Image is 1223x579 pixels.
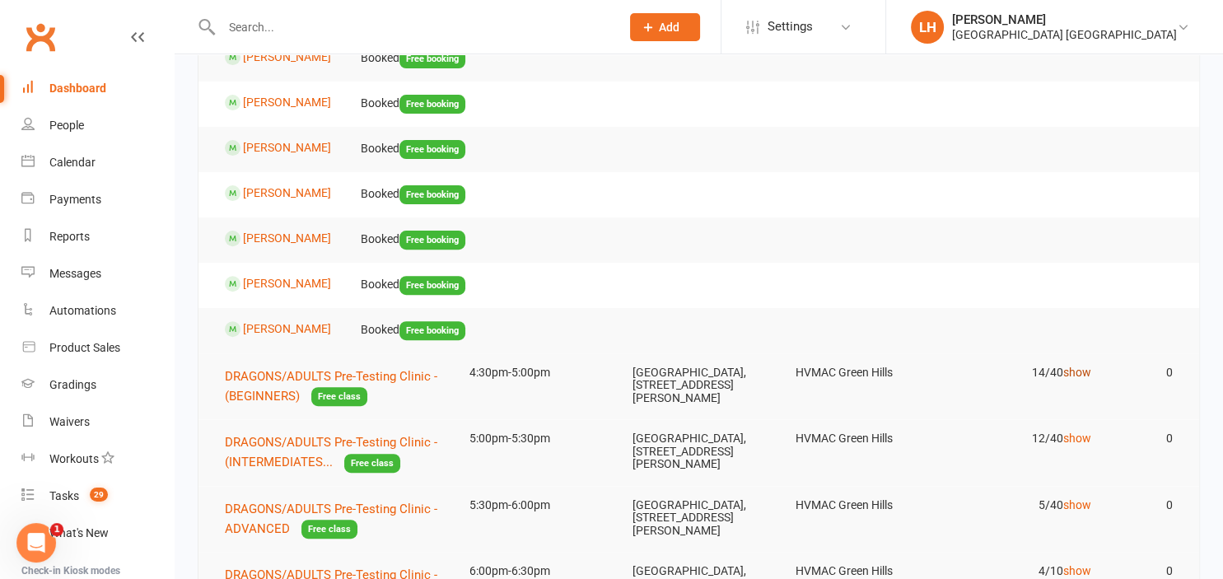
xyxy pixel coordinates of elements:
button: DRAGONS/ADULTS Pre-Testing Clinic - (BEGINNERS)Free class [225,367,440,407]
div: Waivers [49,415,90,428]
span: Free booking [399,140,465,159]
a: [PERSON_NAME] [243,231,331,245]
div: Automations [49,304,116,317]
div: Reports [49,230,90,243]
span: Free booking [399,321,465,340]
td: 5:30pm-6:00pm [455,486,618,525]
div: [PERSON_NAME] [952,12,1177,27]
span: Free class [344,454,400,473]
span: Settings [768,8,813,45]
span: Free booking [399,185,465,204]
a: Product Sales [21,329,174,367]
a: show [1063,432,1091,445]
td: Booked [346,127,480,172]
td: 5:00pm-5:30pm [455,419,618,458]
a: Calendar [21,144,174,181]
a: People [21,107,174,144]
div: Gradings [49,378,96,391]
a: [PERSON_NAME] [243,141,331,154]
td: 0 [1106,486,1188,525]
input: Search... [217,16,609,39]
span: 1 [50,523,63,536]
div: What's New [49,526,109,539]
td: Booked [346,308,480,353]
td: HVMAC Green Hills [780,353,943,392]
span: Free class [311,387,367,406]
td: 14/40 [943,353,1106,392]
a: [PERSON_NAME] [243,322,331,335]
a: [PERSON_NAME] [243,96,331,109]
span: Free booking [399,49,465,68]
a: Payments [21,181,174,218]
span: DRAGONS/ADULTS Pre-Testing Clinic - (BEGINNERS) [225,369,437,404]
span: Free class [301,520,357,539]
a: [PERSON_NAME] [243,50,331,63]
td: Booked [346,263,480,308]
div: Calendar [49,156,96,169]
a: [PERSON_NAME] [243,186,331,199]
span: Free booking [399,95,465,114]
button: DRAGONS/ADULTS Pre-Testing Clinic - (INTERMEDIATES...Free class [225,432,440,473]
a: Tasks 29 [21,478,174,515]
div: [GEOGRAPHIC_DATA] [GEOGRAPHIC_DATA] [952,27,1177,42]
td: 4:30pm-5:00pm [455,353,618,392]
a: Workouts [21,441,174,478]
div: Workouts [49,452,99,465]
a: Reports [21,218,174,255]
span: DRAGONS/ADULTS Pre-Testing Clinic - (INTERMEDIATES... [225,435,437,469]
span: Free booking [399,231,465,250]
a: Messages [21,255,174,292]
a: show [1063,498,1091,511]
td: HVMAC Green Hills [780,486,943,525]
div: Messages [49,267,101,280]
td: Booked [346,172,480,217]
div: Product Sales [49,341,120,354]
div: Payments [49,193,101,206]
td: 5/40 [943,486,1106,525]
a: Clubworx [20,16,61,58]
td: Booked [346,36,480,82]
div: LH [911,11,944,44]
span: Free booking [399,276,465,295]
span: DRAGONS/ADULTS Pre-Testing Clinic - ADVANCED [225,502,437,536]
iframe: Intercom live chat [16,523,56,563]
a: Automations [21,292,174,329]
td: 12/40 [943,419,1106,458]
button: Add [630,13,700,41]
td: 0 [1106,419,1188,458]
td: HVMAC Green Hills [780,419,943,458]
td: [GEOGRAPHIC_DATA], [STREET_ADDRESS][PERSON_NAME] [618,419,781,483]
a: What's New [21,515,174,552]
a: Waivers [21,404,174,441]
a: Gradings [21,367,174,404]
a: show [1063,564,1091,577]
a: show [1063,366,1091,379]
div: Tasks [49,489,79,502]
td: [GEOGRAPHIC_DATA], [STREET_ADDRESS][PERSON_NAME] [618,486,781,550]
span: 29 [90,488,108,502]
td: [GEOGRAPHIC_DATA], [STREET_ADDRESS][PERSON_NAME] [618,353,781,418]
td: Booked [346,82,480,127]
td: 0 [1106,353,1188,392]
a: [PERSON_NAME] [243,277,331,290]
a: Dashboard [21,70,174,107]
td: Booked [346,217,480,263]
div: People [49,119,84,132]
span: Add [659,21,679,34]
button: DRAGONS/ADULTS Pre-Testing Clinic - ADVANCEDFree class [225,499,440,539]
div: Dashboard [49,82,106,95]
